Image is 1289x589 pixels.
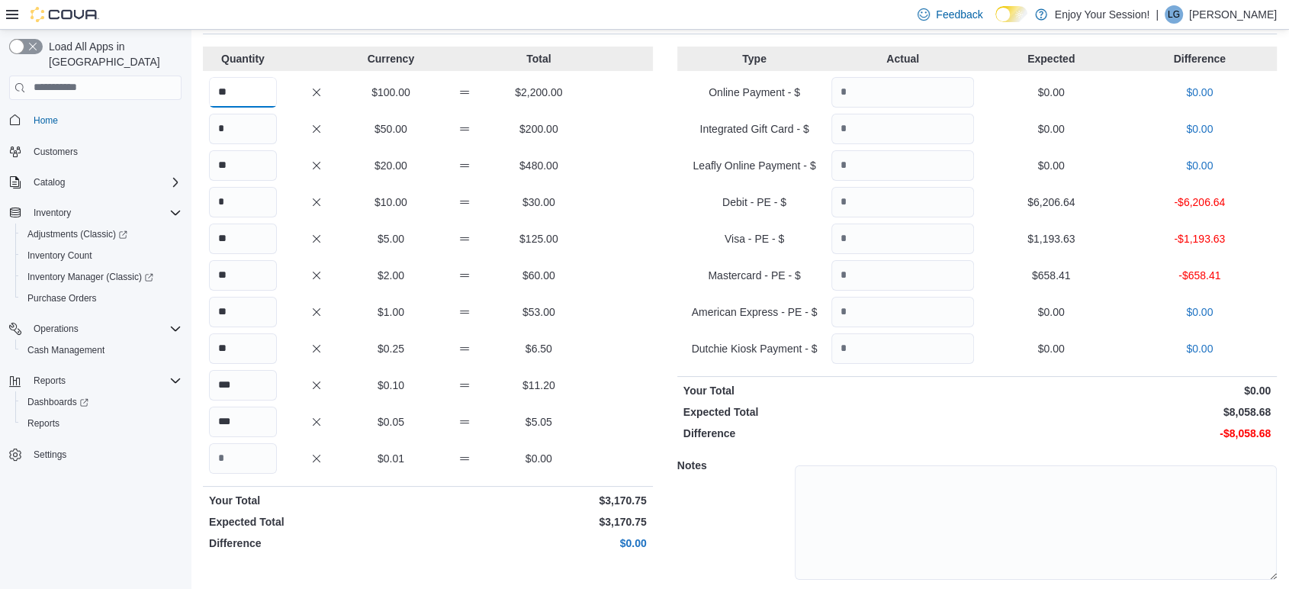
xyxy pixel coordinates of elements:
a: Cash Management [21,341,111,359]
span: Adjustments (Classic) [21,225,182,243]
span: Cash Management [21,341,182,359]
a: Inventory Manager (Classic) [21,268,159,286]
a: Dashboards [21,393,95,411]
p: | [1156,5,1159,24]
p: Currency [357,51,425,66]
p: $0.10 [357,378,425,393]
input: Quantity [831,114,974,144]
span: Settings [34,449,66,461]
a: Settings [27,446,72,464]
input: Quantity [209,333,277,364]
input: Quantity [209,260,277,291]
button: Reports [15,413,188,434]
p: Debit - PE - $ [683,195,826,210]
span: Customers [34,146,78,158]
span: Settings [27,445,182,464]
p: $0.00 [1128,158,1271,173]
p: Difference [1128,51,1271,66]
p: $0.00 [1128,85,1271,100]
input: Quantity [831,224,974,254]
input: Quantity [209,443,277,474]
input: Quantity [831,150,974,181]
input: Quantity [209,114,277,144]
span: Reports [21,414,182,433]
span: Feedback [936,7,982,22]
input: Quantity [831,77,974,108]
p: Your Total [209,493,425,508]
a: Inventory Count [21,246,98,265]
p: $0.00 [980,158,1123,173]
p: $0.00 [1128,304,1271,320]
button: Inventory Count [15,245,188,266]
span: Inventory [27,204,182,222]
a: Inventory Manager (Classic) [15,266,188,288]
p: -$8,058.68 [980,426,1271,441]
p: -$658.41 [1128,268,1271,283]
p: Total [505,51,573,66]
p: $0.00 [505,451,573,466]
button: Home [3,109,188,131]
span: Reports [34,375,66,387]
span: Inventory Count [21,246,182,265]
p: Visa - PE - $ [683,231,826,246]
a: Adjustments (Classic) [21,225,133,243]
p: Difference [209,536,425,551]
p: $0.00 [980,85,1123,100]
p: Enjoy Your Session! [1055,5,1150,24]
span: Inventory Manager (Classic) [21,268,182,286]
a: Purchase Orders [21,289,103,307]
a: Customers [27,143,84,161]
p: Difference [683,426,974,441]
p: $60.00 [505,268,573,283]
span: Adjustments (Classic) [27,228,127,240]
p: $0.00 [980,341,1123,356]
input: Quantity [831,297,974,327]
a: Home [27,111,64,130]
span: Reports [27,417,59,430]
p: $0.25 [357,341,425,356]
h5: Notes [677,450,792,481]
p: $0.01 [357,451,425,466]
p: $8,058.68 [980,404,1271,420]
p: Expected [980,51,1123,66]
p: Expected Total [209,514,425,529]
p: Actual [831,51,974,66]
img: Cova [31,7,99,22]
span: Purchase Orders [21,289,182,307]
p: $20.00 [357,158,425,173]
p: $11.20 [505,378,573,393]
input: Quantity [831,187,974,217]
span: Customers [27,142,182,161]
div: Liam George [1165,5,1183,24]
p: $3,170.75 [431,493,647,508]
input: Quantity [831,333,974,364]
p: $125.00 [505,231,573,246]
p: Mastercard - PE - $ [683,268,826,283]
span: Inventory [34,207,71,219]
p: $2.00 [357,268,425,283]
p: -$1,193.63 [1128,231,1271,246]
p: $0.00 [431,536,647,551]
button: Cash Management [15,340,188,361]
a: Adjustments (Classic) [15,224,188,245]
span: Cash Management [27,344,104,356]
p: Expected Total [683,404,974,420]
p: $6,206.64 [980,195,1123,210]
button: Operations [27,320,85,338]
input: Quantity [209,77,277,108]
p: $0.00 [1128,341,1271,356]
p: $6.50 [505,341,573,356]
button: Settings [3,443,188,465]
input: Quantity [209,224,277,254]
p: $0.00 [980,383,1271,398]
button: Catalog [27,173,71,192]
input: Quantity [209,297,277,327]
p: Leafly Online Payment - $ [683,158,826,173]
p: $0.00 [980,304,1123,320]
span: Catalog [34,176,65,188]
p: $5.00 [357,231,425,246]
span: Purchase Orders [27,292,97,304]
p: Integrated Gift Card - $ [683,121,826,137]
input: Quantity [209,370,277,401]
p: $0.00 [980,121,1123,137]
